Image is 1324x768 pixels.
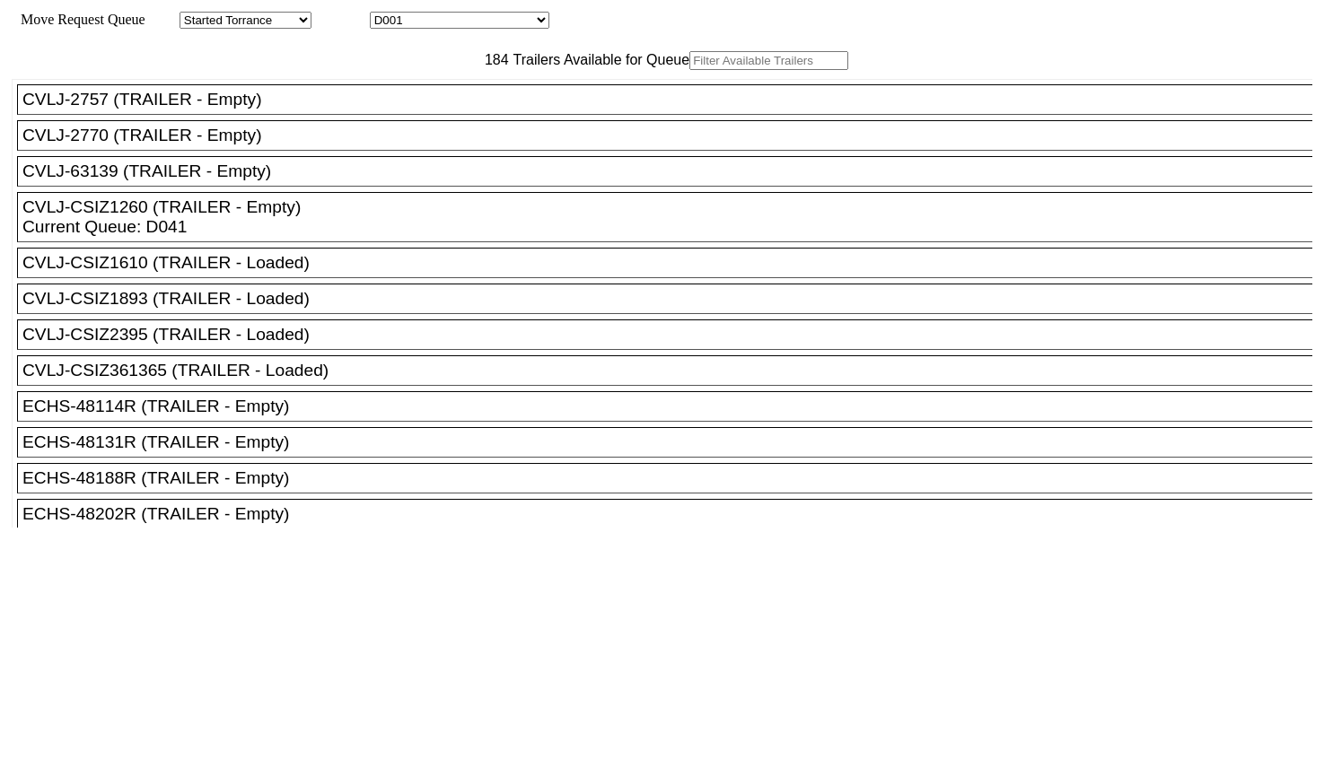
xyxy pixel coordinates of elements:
[22,397,1323,416] div: ECHS-48114R (TRAILER - Empty)
[509,52,690,67] span: Trailers Available for Queue
[22,126,1323,145] div: CVLJ-2770 (TRAILER - Empty)
[22,432,1323,452] div: ECHS-48131R (TRAILER - Empty)
[315,12,366,27] span: Location
[476,52,509,67] span: 184
[22,361,1323,380] div: CVLJ-CSIZ361365 (TRAILER - Loaded)
[22,504,1323,524] div: ECHS-48202R (TRAILER - Empty)
[22,197,1323,217] div: CVLJ-CSIZ1260 (TRAILER - Empty)
[22,161,1323,181] div: CVLJ-63139 (TRAILER - Empty)
[148,12,176,27] span: Area
[22,325,1323,345] div: CVLJ-CSIZ2395 (TRAILER - Loaded)
[12,12,145,27] span: Move Request Queue
[22,468,1323,488] div: ECHS-48188R (TRAILER - Empty)
[22,289,1323,309] div: CVLJ-CSIZ1893 (TRAILER - Loaded)
[689,51,848,70] input: Filter Available Trailers
[22,253,1323,273] div: CVLJ-CSIZ1610 (TRAILER - Loaded)
[22,90,1323,109] div: CVLJ-2757 (TRAILER - Empty)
